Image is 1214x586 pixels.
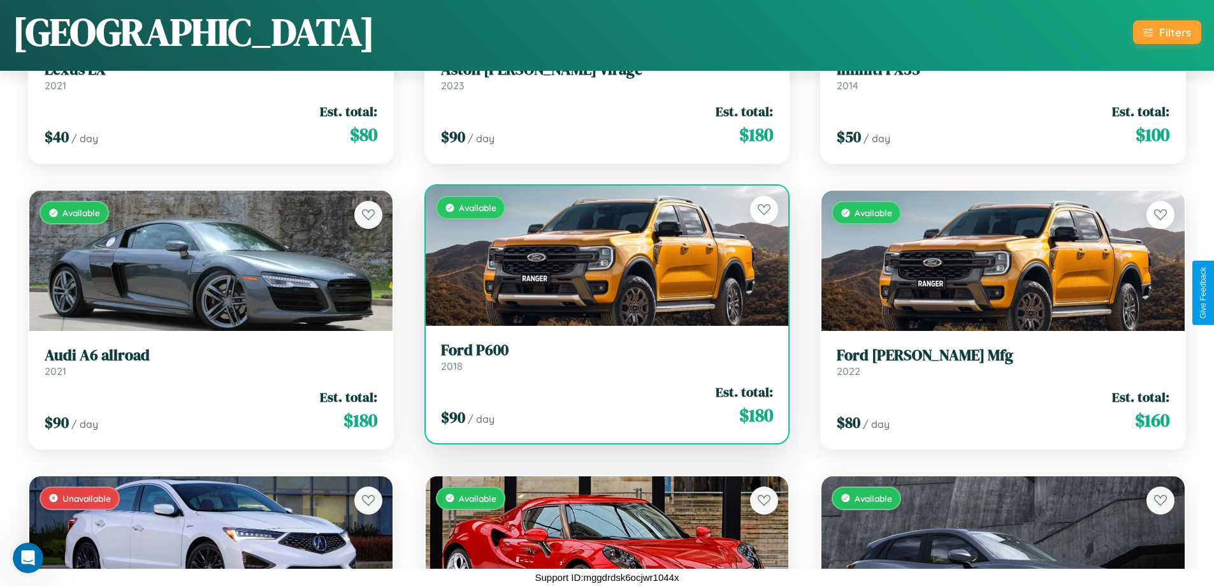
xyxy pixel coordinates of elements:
span: / day [468,132,495,145]
iframe: Intercom live chat [13,543,43,573]
span: $ 80 [837,412,860,433]
span: $ 90 [441,407,465,428]
span: 2023 [441,79,464,92]
h3: Ford P600 [441,341,774,360]
a: Audi A6 allroad2021 [45,346,377,377]
h3: Ford [PERSON_NAME] Mfg [837,346,1169,365]
span: / day [863,418,890,430]
span: / day [468,413,495,425]
span: / day [71,418,98,430]
span: / day [71,132,98,145]
span: $ 180 [343,407,377,433]
span: 2021 [45,365,66,377]
span: Est. total: [716,383,773,401]
span: Est. total: [320,388,377,406]
span: $ 40 [45,126,69,147]
span: Est. total: [320,102,377,121]
span: $ 100 [1136,122,1169,147]
span: 2022 [837,365,860,377]
h1: [GEOGRAPHIC_DATA] [13,6,375,58]
span: Est. total: [1112,102,1169,121]
span: $ 180 [739,402,773,428]
a: Ford P6002018 [441,341,774,372]
span: Est. total: [1112,388,1169,406]
h3: Audi A6 allroad [45,346,377,365]
span: Unavailable [62,493,111,504]
span: $ 90 [441,126,465,147]
a: Ford [PERSON_NAME] Mfg2022 [837,346,1169,377]
span: $ 80 [350,122,377,147]
span: Est. total: [716,102,773,121]
h3: Aston [PERSON_NAME] Virage [441,61,774,79]
button: Filters [1133,20,1201,44]
span: 2014 [837,79,858,92]
span: Available [62,207,100,218]
span: / day [864,132,890,145]
span: $ 180 [739,122,773,147]
a: Lexus LX2021 [45,61,377,92]
div: Filters [1159,26,1191,39]
span: 2018 [441,360,463,372]
span: Available [855,493,892,504]
span: $ 90 [45,412,69,433]
span: Available [459,202,496,213]
p: Support ID: mggdrdsk6ocjwr1044x [535,569,679,586]
span: $ 160 [1135,407,1169,433]
a: Infiniti FX352014 [837,61,1169,92]
div: Give Feedback [1199,267,1208,319]
a: Aston [PERSON_NAME] Virage2023 [441,61,774,92]
span: $ 50 [837,126,861,147]
span: 2021 [45,79,66,92]
span: Available [459,493,496,504]
span: Available [855,207,892,218]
